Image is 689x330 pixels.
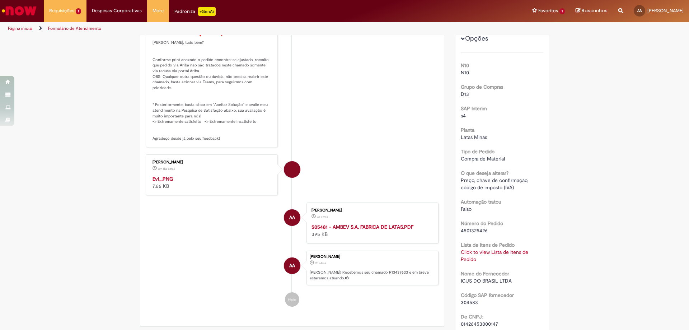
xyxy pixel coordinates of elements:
[317,215,328,219] span: 7d atrás
[461,278,512,284] span: IGUS DO BRASIL LTDA
[461,134,487,140] span: Latas Minas
[461,313,483,320] b: De CNPJ:
[559,8,565,14] span: 1
[76,8,81,14] span: 1
[461,292,514,298] b: Código SAP fornecedor
[461,199,501,205] b: Automação tratou
[174,7,216,16] div: Padroniza
[310,270,435,281] p: [PERSON_NAME]! Recebemos seu chamado R13439633 e em breve estaremos atuando.
[49,7,74,14] span: Requisições
[146,251,439,285] li: Amanda Paulina Carvalho Alves
[5,22,454,35] ul: Trilhas de página
[637,8,642,13] span: AA
[311,224,413,230] a: 505481 - AMBEV S.A. FABRICA DE LATAS.PDF
[289,257,295,274] span: AA
[8,25,33,31] a: Página inicial
[461,242,515,248] b: Lista de Itens de Pedido
[461,62,469,69] b: N10
[461,105,487,112] b: SAP Interim
[284,161,300,178] div: Fátima Aparecida Mendes Pedreira
[461,91,469,97] span: D13
[317,215,328,219] time: 22/08/2025 12:03:05
[582,7,608,14] span: Rascunhos
[461,227,488,234] span: 4501325426
[198,7,216,16] p: +GenAi
[284,209,300,226] div: Amanda Paulina Carvalho Alves
[289,209,295,226] span: AA
[153,175,272,190] div: 7.66 KB
[315,261,326,265] time: 22/08/2025 12:03:10
[315,261,326,265] span: 7d atrás
[158,167,175,171] time: 27/08/2025 18:00:12
[576,8,608,14] a: Rascunhos
[647,8,684,14] span: [PERSON_NAME]
[461,321,498,327] span: 01426453000147
[461,170,508,176] b: O que deseja alterar?
[461,112,466,119] span: s4
[461,249,528,262] a: Click to view Lista de Itens de Pedido
[461,84,503,90] b: Grupo de Compras
[158,167,175,171] span: um dia atrás
[310,255,435,259] div: [PERSON_NAME]
[461,270,509,277] b: Nome do Fornecedor
[461,148,495,155] b: Tipo de Pedido
[153,160,272,164] div: [PERSON_NAME]
[92,7,142,14] span: Despesas Corporativas
[311,208,431,213] div: [PERSON_NAME]
[48,25,101,31] a: Formulário de Atendimento
[461,299,478,306] span: 304583
[461,127,474,133] b: Planta
[461,69,469,76] span: N10
[461,155,505,162] span: Compra de Material
[461,220,503,227] b: Número do Pedido
[153,176,173,182] a: Evi_.PNG
[284,257,300,274] div: Amanda Paulina Carvalho Alves
[461,177,530,191] span: Preço, chave de confirmação, código de imposto (IVA)
[461,206,472,212] span: Falso
[153,29,272,141] p: [PERSON_NAME], tudo bem? Conforme print anexado o pedido encontra-se ajustado, ressalto que pedid...
[538,7,558,14] span: Favoritos
[153,7,164,14] span: More
[1,4,38,18] img: ServiceNow
[311,223,431,238] div: 395 KB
